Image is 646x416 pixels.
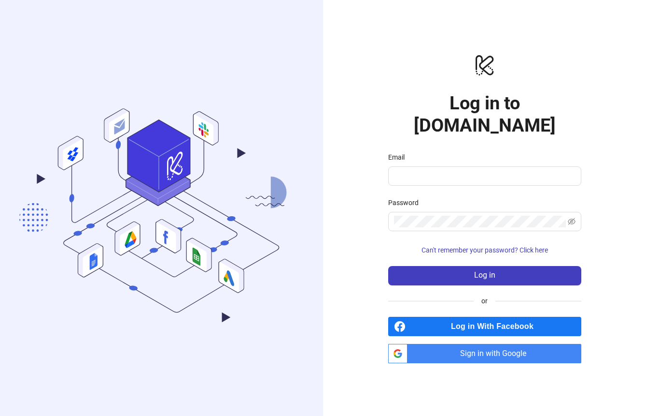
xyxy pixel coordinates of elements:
[474,296,495,306] span: or
[388,92,581,136] h1: Log in to [DOMAIN_NAME]
[388,344,581,363] a: Sign in with Google
[388,152,411,163] label: Email
[421,246,548,254] span: Can't remember your password? Click here
[388,197,425,208] label: Password
[409,317,581,336] span: Log in With Facebook
[568,218,576,225] span: eye-invisible
[411,344,581,363] span: Sign in with Google
[388,266,581,285] button: Log in
[388,246,581,254] a: Can't remember your password? Click here
[394,216,566,227] input: Password
[474,271,495,280] span: Log in
[394,170,574,182] input: Email
[388,317,581,336] a: Log in With Facebook
[388,243,581,258] button: Can't remember your password? Click here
